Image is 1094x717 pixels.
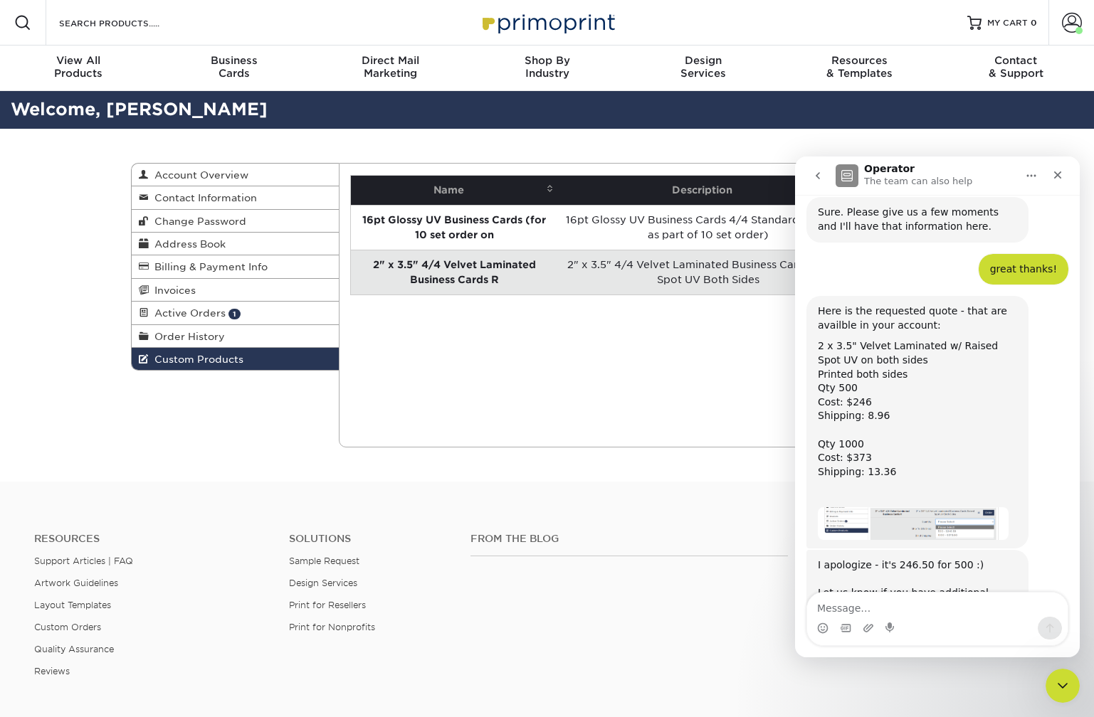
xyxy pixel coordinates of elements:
div: Marketing [312,54,469,80]
span: Address Book [149,238,226,250]
button: Emoji picker [22,466,33,477]
a: Shop ByIndustry [469,46,626,91]
a: Artwork Guidelines [34,578,118,588]
a: Contact Information [132,186,340,209]
a: Custom Products [132,348,340,370]
span: Billing & Payment Info [149,261,268,272]
iframe: Intercom live chat [1046,669,1080,703]
a: Address Book [132,233,340,255]
div: I apologize - it's 246.50 for 500 :)Let us know if you have additional questions. We're here unti... [11,393,233,480]
div: Services [625,54,782,80]
a: Design Services [289,578,357,588]
a: Active Orders 1 [132,302,340,324]
button: Gif picker [45,466,56,477]
div: & Templates [782,54,938,80]
h4: Resources [34,533,268,545]
img: Primoprint [476,7,619,38]
a: Resources& Templates [782,46,938,91]
span: Invoices [149,285,196,296]
strong: 2" x 3.5" 4/4 Velvet Laminated Business Cards R [373,259,536,285]
td: 16pt Glossy UV Business Cards 4/4 Standard Corners ( as part of 10 set order) [558,205,858,250]
a: Custom Orders [34,622,101,632]
a: BusinessCards [157,46,313,91]
span: Change Password [149,216,246,227]
strong: 16pt Glossy UV Business Cards (for 10 set order on [362,214,546,240]
a: Quality Assurance [34,644,114,654]
div: & Support [937,54,1094,80]
input: SEARCH PRODUCTS..... [58,14,196,31]
span: MY CART [987,17,1028,29]
th: Description [558,176,858,205]
div: Industry [469,54,626,80]
a: Invoices [132,279,340,302]
span: Resources [782,54,938,67]
span: 0 [1031,18,1037,28]
h4: Solutions [289,533,449,545]
a: Billing & Payment Info [132,255,340,278]
span: Active Orders [149,307,226,319]
span: Shop By [469,54,626,67]
span: Contact Information [149,192,257,203]
a: Direct MailMarketing [312,46,469,91]
a: Order History [132,325,340,348]
span: Direct Mail [312,54,469,67]
th: Name [351,176,558,205]
a: Sample Request [289,556,359,566]
a: Account Overview [132,164,340,186]
iframe: Intercom live chat [795,156,1080,657]
a: Layout Templates [34,600,111,610]
span: 1 [228,309,241,319]
td: 2" x 3.5" 4/4 Velvet Laminated Business Cards Raised Spot UV Both Sides [558,250,858,294]
span: Custom Products [149,354,243,365]
a: DesignServices [625,46,782,91]
a: Support Articles | FAQ [34,556,133,566]
textarea: Message… [12,436,273,460]
button: Upload attachment [68,466,79,477]
span: Contact [937,54,1094,67]
div: Jenny says… [11,393,273,511]
button: Send a message… [243,460,267,483]
h4: From the Blog [470,533,789,545]
span: Business [157,54,313,67]
a: Contact& Support [937,46,1094,91]
a: Print for Nonprofits [289,622,375,632]
a: Print for Resellers [289,600,366,610]
span: Design [625,54,782,67]
a: Change Password [132,210,340,233]
div: Cards [157,54,313,80]
button: Start recording [90,466,102,477]
div: I apologize - it's 246.50 for 500 :) Let us know if you have additional questions. We're here unt... [23,402,222,472]
span: Account Overview [149,169,248,181]
span: Order History [149,331,225,342]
